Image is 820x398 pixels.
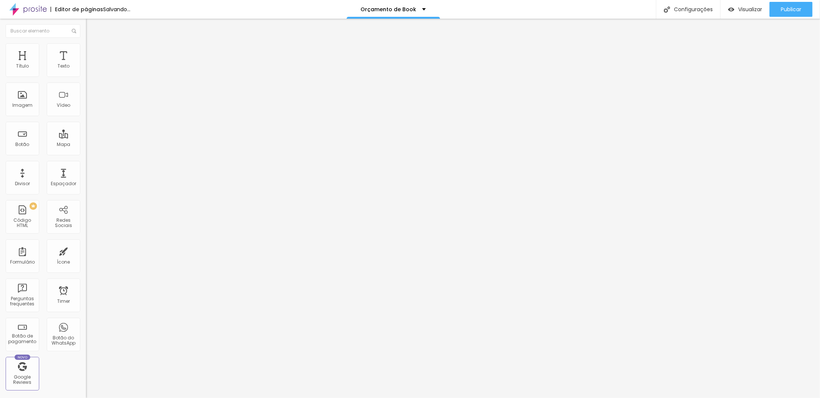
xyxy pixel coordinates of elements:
[7,296,37,307] div: Perguntas frequentes
[7,218,37,228] div: Código HTML
[58,63,69,69] div: Texto
[49,335,78,346] div: Botão do WhatsApp
[57,142,70,147] div: Mapa
[361,7,417,12] p: Orçamento de Book
[664,6,670,13] img: Icone
[16,63,29,69] div: Título
[12,103,33,108] div: Imagem
[7,374,37,385] div: Google Reviews
[10,259,35,265] div: Formulário
[50,7,103,12] div: Editor de páginas
[51,181,76,186] div: Espaçador
[57,103,70,108] div: Vídeo
[15,355,31,360] div: Novo
[72,29,76,33] img: Icone
[57,259,70,265] div: Ícone
[15,181,30,186] div: Divisor
[770,2,813,17] button: Publicar
[57,299,70,304] div: Timer
[49,218,78,228] div: Redes Sociais
[781,6,801,12] span: Publicar
[103,7,130,12] div: Salvando...
[721,2,770,17] button: Visualizar
[7,333,37,344] div: Botão de pagamento
[738,6,762,12] span: Visualizar
[16,142,30,147] div: Botão
[728,6,734,13] img: view-1.svg
[6,24,80,38] input: Buscar elemento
